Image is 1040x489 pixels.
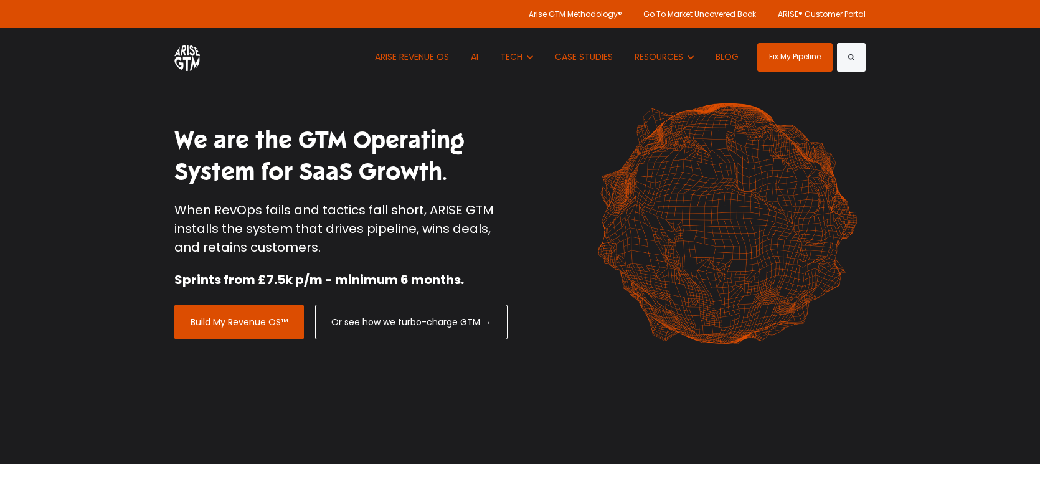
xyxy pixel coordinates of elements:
[757,43,833,72] a: Fix My Pipeline
[589,90,866,358] img: shape-61 orange
[706,28,748,86] a: BLOG
[837,43,866,72] button: Search
[174,271,464,288] strong: Sprints from £7.5k p/m - minimum 6 months.
[174,125,511,189] h1: We are the GTM Operating System for SaaS Growth.
[366,28,458,86] a: ARISE REVENUE OS
[500,50,501,51] span: Show submenu for TECH
[500,50,522,63] span: TECH
[174,305,304,339] a: Build My Revenue OS™
[174,201,511,257] p: When RevOps fails and tactics fall short, ARISE GTM installs the system that drives pipeline, win...
[635,50,683,63] span: RESOURCES
[174,43,200,71] img: ARISE GTM logo (1) white
[315,305,508,339] a: Or see how we turbo-charge GTM →
[461,28,488,86] a: AI
[625,28,703,86] button: Show submenu for RESOURCES RESOURCES
[546,28,622,86] a: CASE STUDIES
[366,28,747,86] nav: Desktop navigation
[491,28,542,86] button: Show submenu for TECH TECH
